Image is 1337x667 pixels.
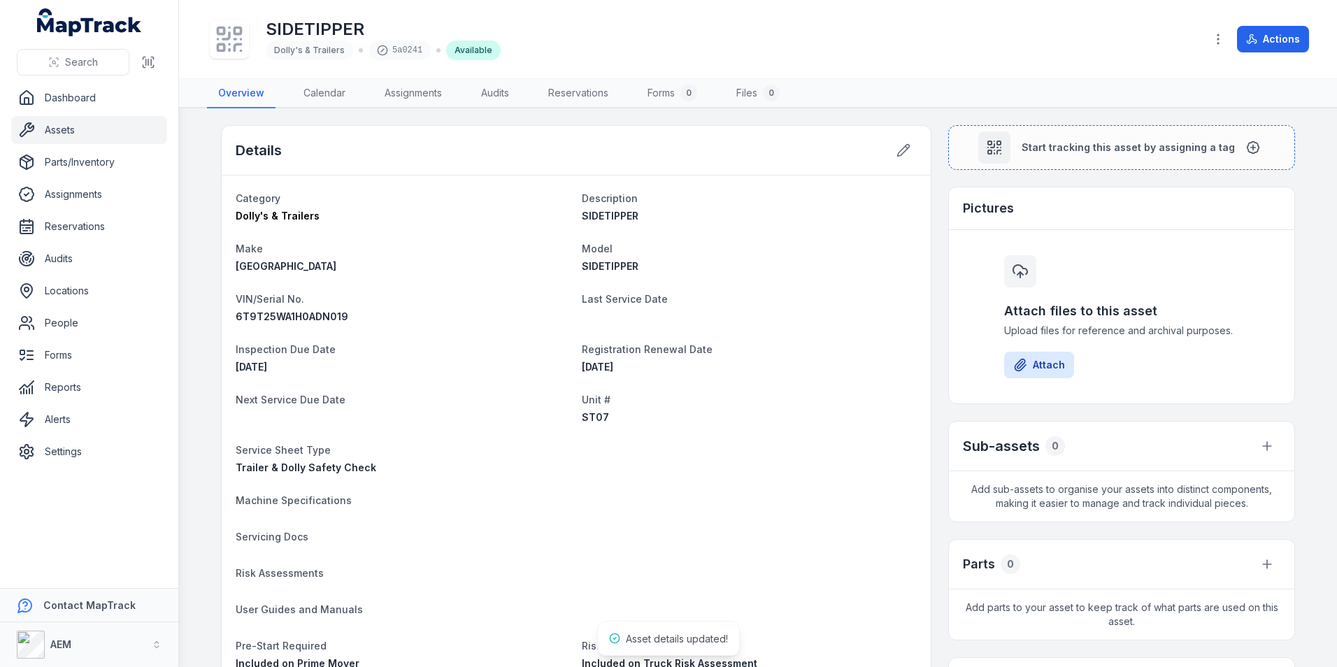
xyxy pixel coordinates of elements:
span: Trailer & Dolly Safety Check [236,461,376,473]
button: Actions [1237,26,1309,52]
strong: AEM [50,638,71,650]
a: Forms [11,341,167,369]
span: Machine Specifications [236,494,352,506]
button: Search [17,49,129,76]
div: Available [446,41,501,60]
a: Assignments [373,79,453,108]
span: [DATE] [582,361,613,373]
div: 0 [680,85,697,101]
span: [GEOGRAPHIC_DATA] [236,260,336,272]
span: VIN/Serial No. [236,293,304,305]
span: Dolly's & Trailers [274,45,345,55]
time: 13/09/2025, 12:00:00 am [236,361,267,373]
span: Asset details updated! [626,633,728,645]
a: Settings [11,438,167,466]
a: Dashboard [11,84,167,112]
a: Calendar [292,79,357,108]
a: People [11,309,167,337]
span: Description [582,192,638,204]
button: Start tracking this asset by assigning a tag [948,125,1295,170]
div: 0 [763,85,780,101]
a: Overview [207,79,276,108]
a: MapTrack [37,8,142,36]
span: Start tracking this asset by assigning a tag [1022,141,1235,155]
span: Risk Assessments [236,567,324,579]
a: Audits [470,79,520,108]
span: ST07 [582,411,609,423]
h1: SIDETIPPER [266,18,501,41]
div: 0 [1045,436,1065,456]
time: 13/09/2025, 12:00:00 am [582,361,613,373]
span: Model [582,243,613,254]
a: Parts/Inventory [11,148,167,176]
span: Registration Renewal Date [582,343,713,355]
button: Attach [1004,352,1074,378]
span: Dolly's & Trailers [236,210,320,222]
span: User Guides and Manuals [236,603,363,615]
span: Next Service Due Date [236,394,345,406]
a: Locations [11,277,167,305]
a: Reservations [537,79,620,108]
span: Risk Assessment needed? [582,640,710,652]
span: Search [65,55,98,69]
span: SIDETIPPER [582,260,638,272]
h3: Parts [963,554,995,574]
span: SIDETIPPER [582,210,638,222]
a: Assignments [11,180,167,208]
span: Servicing Docs [236,531,308,543]
div: 0 [1001,554,1020,574]
a: Alerts [11,406,167,433]
span: Pre-Start Required [236,640,327,652]
a: Reservations [11,213,167,241]
span: Make [236,243,263,254]
strong: Contact MapTrack [43,599,136,611]
h2: Sub-assets [963,436,1040,456]
span: Last Service Date [582,293,668,305]
span: Upload files for reference and archival purposes. [1004,324,1239,338]
a: Files0 [725,79,791,108]
div: 5a0241 [369,41,431,60]
span: Add sub-assets to organise your assets into distinct components, making it easier to manage and t... [949,471,1294,522]
a: Assets [11,116,167,144]
span: Unit # [582,394,610,406]
a: Forms0 [636,79,708,108]
span: 6T9T25WA1H0ADN019 [236,310,348,322]
span: [DATE] [236,361,267,373]
span: Add parts to your asset to keep track of what parts are used on this asset. [949,589,1294,640]
h2: Details [236,141,282,160]
a: Reports [11,373,167,401]
span: Category [236,192,280,204]
h3: Pictures [963,199,1014,218]
span: Inspection Due Date [236,343,336,355]
span: Service Sheet Type [236,444,331,456]
a: Audits [11,245,167,273]
h3: Attach files to this asset [1004,301,1239,321]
